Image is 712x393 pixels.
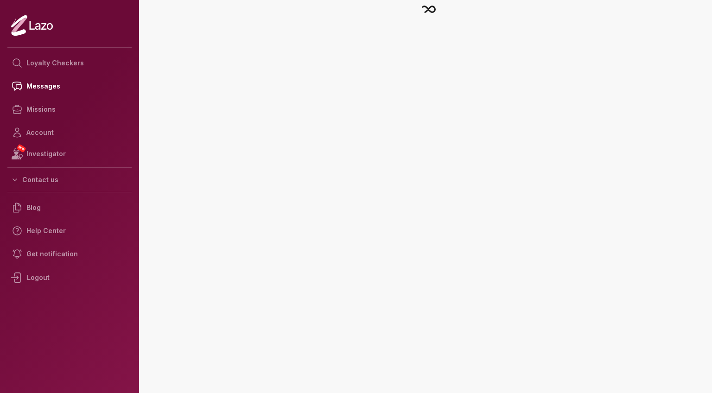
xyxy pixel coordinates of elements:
[7,51,132,75] a: Loyalty Checkers
[16,144,26,153] span: NEW
[7,144,132,164] a: NEWInvestigator
[7,266,132,290] div: Logout
[7,171,132,188] button: Contact us
[7,219,132,242] a: Help Center
[7,242,132,266] a: Get notification
[7,75,132,98] a: Messages
[7,196,132,219] a: Blog
[7,121,132,144] a: Account
[7,98,132,121] a: Missions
